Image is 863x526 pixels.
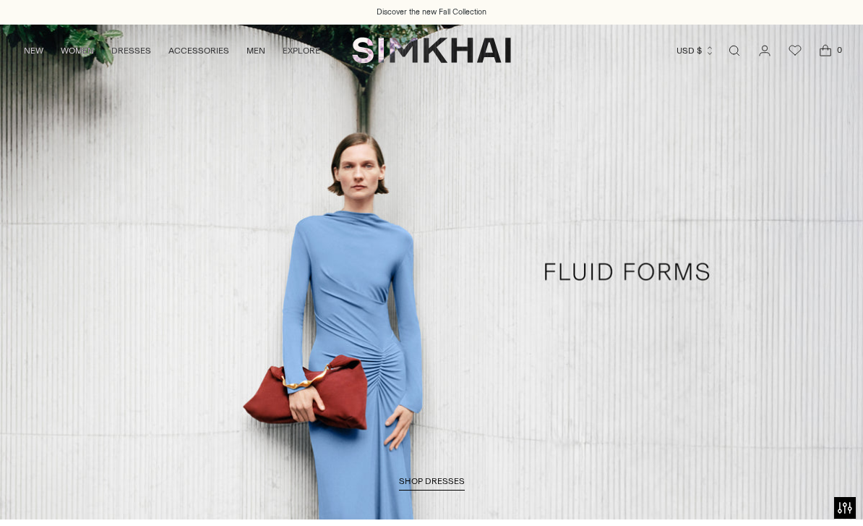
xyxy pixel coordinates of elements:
a: WOMEN [61,35,94,67]
a: MEN [246,35,265,67]
button: USD $ [677,35,715,67]
a: NEW [24,35,43,67]
span: 0 [833,43,846,56]
a: ACCESSORIES [168,35,229,67]
a: DRESSES [111,35,151,67]
a: Wishlist [781,36,810,65]
span: SHOP DRESSES [399,476,465,486]
a: Go to the account page [750,36,779,65]
a: Open cart modal [811,36,840,65]
a: EXPLORE [283,35,320,67]
a: SIMKHAI [352,36,511,64]
a: SHOP DRESSES [399,476,465,491]
a: Open search modal [720,36,749,65]
a: Discover the new Fall Collection [377,7,486,18]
